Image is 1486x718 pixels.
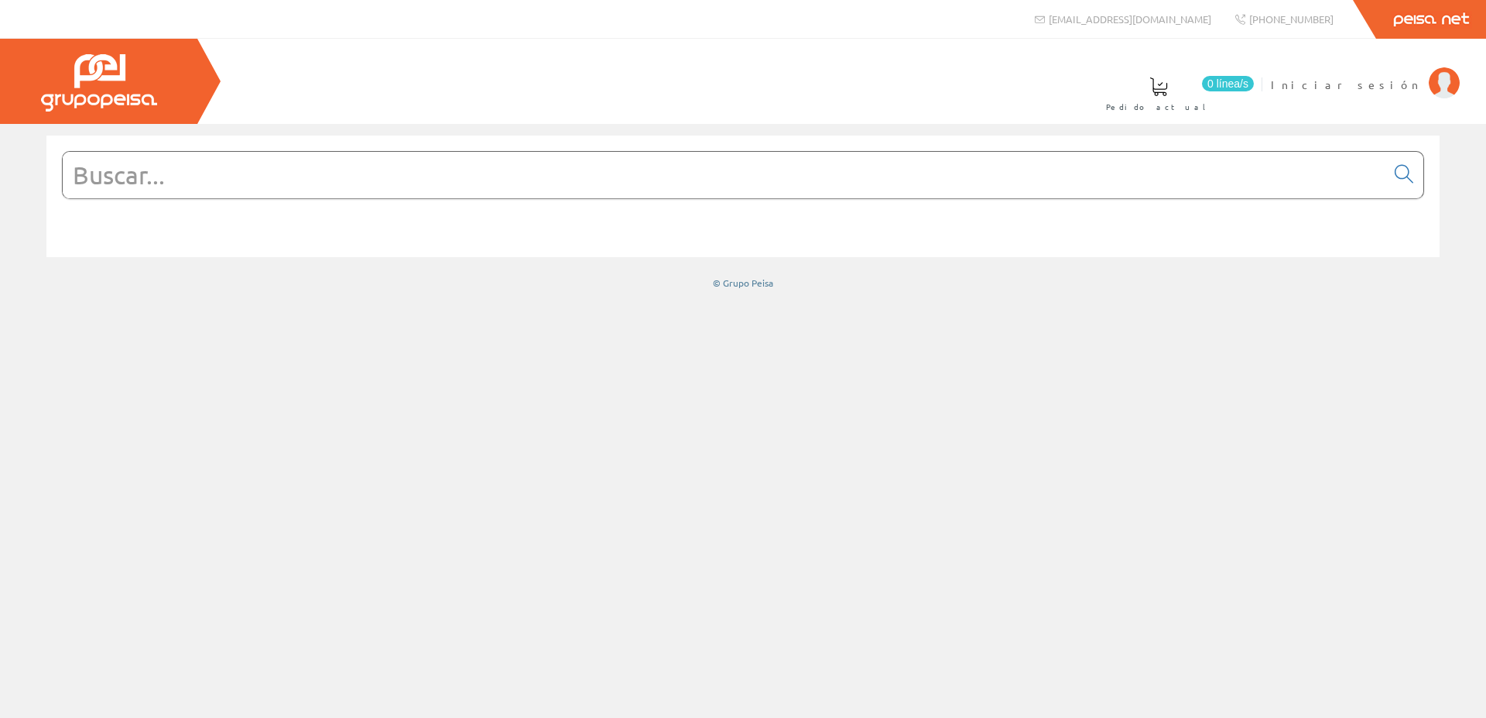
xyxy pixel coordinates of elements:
img: Grupo Peisa [41,54,157,112]
input: Buscar... [63,152,1385,198]
div: © Grupo Peisa [46,277,1440,290]
a: Iniciar sesión [1271,64,1460,79]
span: 0 línea/s [1202,76,1254,91]
span: Iniciar sesión [1271,77,1421,92]
span: [EMAIL_ADDRESS][DOMAIN_NAME] [1049,12,1211,26]
span: Pedido actual [1106,99,1211,115]
span: [PHONE_NUMBER] [1249,12,1334,26]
